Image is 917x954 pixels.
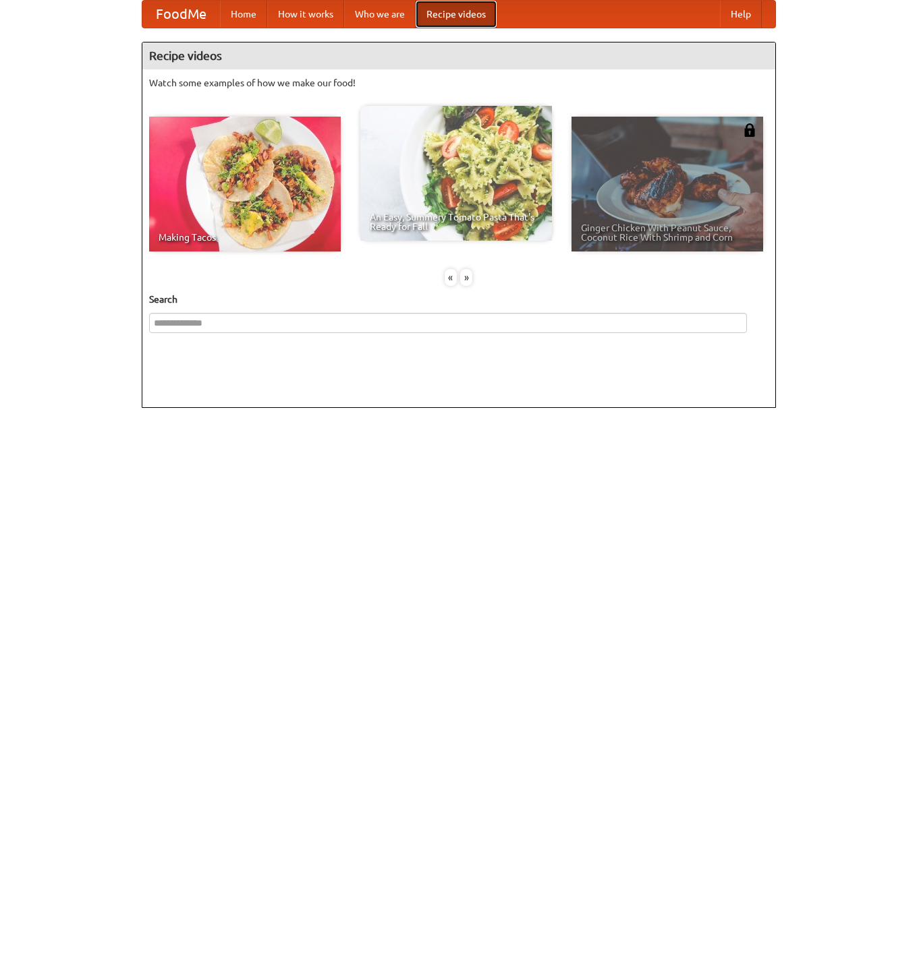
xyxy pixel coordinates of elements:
p: Watch some examples of how we make our food! [149,76,769,90]
a: An Easy, Summery Tomato Pasta That's Ready for Fall [360,106,552,241]
a: Home [220,1,267,28]
a: Recipe videos [416,1,497,28]
a: Making Tacos [149,117,341,251]
h5: Search [149,293,769,306]
h4: Recipe videos [142,42,775,69]
span: An Easy, Summery Tomato Pasta That's Ready for Fall [370,212,543,231]
span: Making Tacos [159,233,331,242]
div: « [445,269,457,286]
a: FoodMe [142,1,220,28]
a: Who we are [344,1,416,28]
div: » [460,269,472,286]
img: 483408.png [743,123,756,137]
a: How it works [267,1,344,28]
a: Help [720,1,762,28]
